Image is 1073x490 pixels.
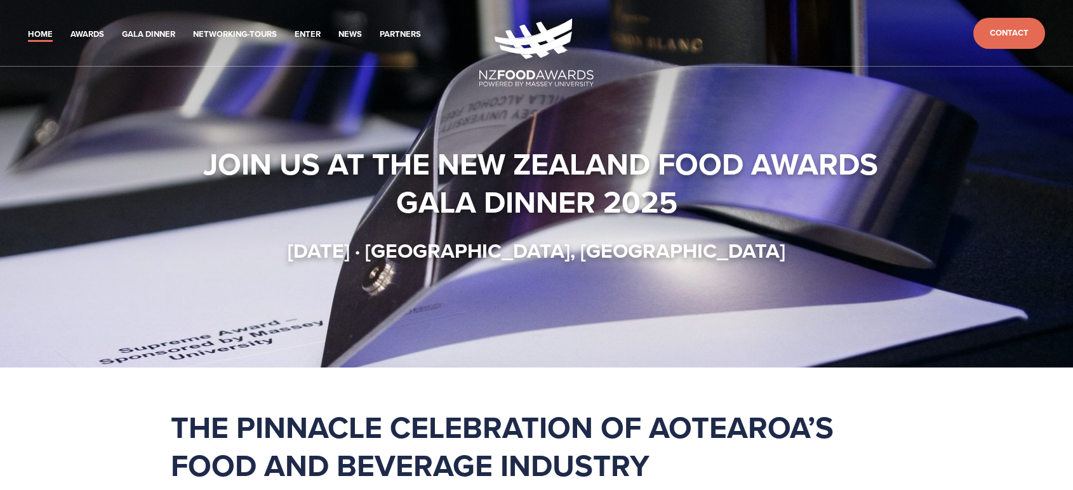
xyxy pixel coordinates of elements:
strong: [DATE] · [GEOGRAPHIC_DATA], [GEOGRAPHIC_DATA] [288,235,785,265]
a: Gala Dinner [122,27,175,42]
a: Awards [70,27,104,42]
h1: The pinnacle celebration of Aotearoa’s food and beverage industry [171,408,902,484]
a: Home [28,27,53,42]
a: Partners [380,27,421,42]
a: Contact [973,18,1045,49]
strong: Join us at the New Zealand Food Awards Gala Dinner 2025 [203,142,886,224]
a: News [338,27,362,42]
a: Networking-Tours [193,27,277,42]
a: Enter [295,27,321,42]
